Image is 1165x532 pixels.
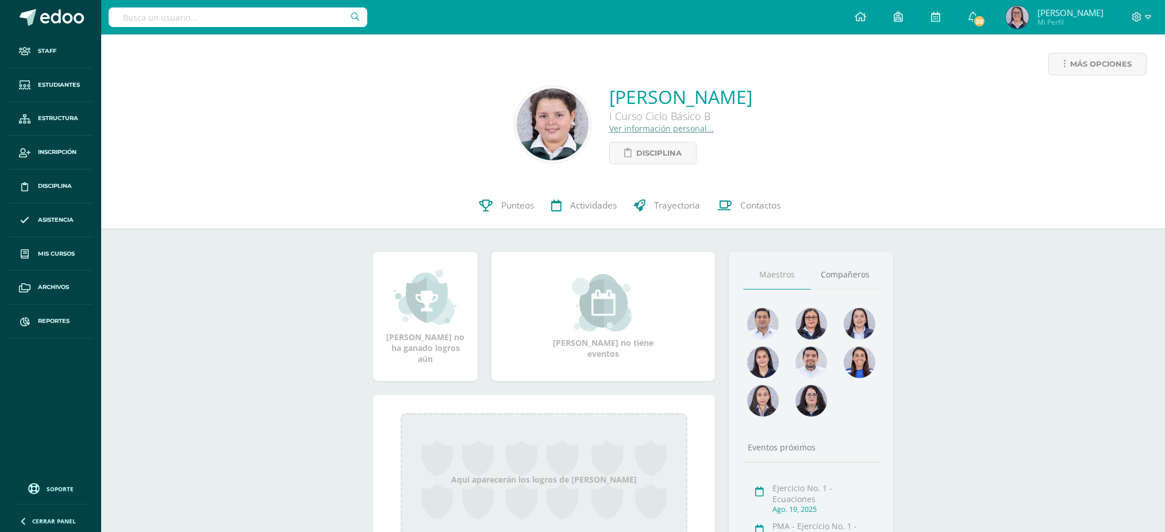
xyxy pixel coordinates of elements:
[38,114,78,123] span: Estructura
[385,268,466,364] div: [PERSON_NAME] no ha ganado logros aún
[795,346,827,378] img: f2c936a4954bcb266aca92a8720a3b9f.png
[9,237,92,271] a: Mis cursos
[9,203,92,237] a: Asistencia
[973,15,986,28] span: 29
[38,249,75,259] span: Mis cursos
[747,385,779,417] img: 522dc90edefdd00265ec7718d30b3fcb.png
[38,215,74,225] span: Asistencia
[9,169,92,203] a: Disciplina
[1070,53,1132,75] span: Más opciones
[9,136,92,169] a: Inscripción
[795,385,827,417] img: a05d777590e8638d560af1353811e311.png
[9,34,92,68] a: Staff
[9,271,92,304] a: Archivos
[9,304,92,338] a: Reportes
[743,442,879,453] div: Eventos próximos
[1037,7,1104,18] span: [PERSON_NAME]
[654,199,700,211] span: Trayectoria
[811,260,879,290] a: Compañeros
[471,183,543,229] a: Punteos
[609,123,714,134] a: Ver información personal...
[844,308,875,340] img: d792aa8378611bc2176bef7acb84e6b1.png
[546,274,661,359] div: [PERSON_NAME] no tiene eventos
[609,84,752,109] a: [PERSON_NAME]
[772,504,875,514] div: Ago. 19, 2025
[47,485,74,493] span: Soporte
[9,102,92,136] a: Estructura
[844,346,875,378] img: a5c04a697988ad129bdf05b8f922df21.png
[14,480,87,496] a: Soporte
[394,268,457,326] img: achievement_small.png
[636,142,682,164] span: Disciplina
[1048,53,1147,75] a: Más opciones
[501,199,534,211] span: Punteos
[609,142,697,164] a: Disciplina
[795,308,827,340] img: 9558dc197a1395bf0f918453002107e5.png
[609,109,752,123] div: I Curso Ciclo Básico B
[38,317,70,326] span: Reportes
[772,483,875,504] div: Ejercicio No. 1 - Ecuaciones
[38,80,80,90] span: Estudiantes
[32,517,76,525] span: Cerrar panel
[747,346,779,378] img: 6bc5668d4199ea03c0854e21131151f7.png
[625,183,709,229] a: Trayectoria
[38,47,56,56] span: Staff
[543,183,625,229] a: Actividades
[109,7,367,27] input: Busca un usuario...
[38,148,76,157] span: Inscripción
[1037,17,1104,27] span: Mi Perfil
[1006,6,1029,29] img: 748d42d9fff1f6c6ec16339a92392ca2.png
[747,308,779,340] img: 9a0812c6f881ddad7942b4244ed4a083.png
[9,68,92,102] a: Estudiantes
[709,183,789,229] a: Contactos
[570,199,617,211] span: Actividades
[38,182,72,191] span: Disciplina
[38,283,69,292] span: Archivos
[743,260,811,290] a: Maestros
[572,274,635,331] img: event_small.png
[517,88,589,160] img: 2b2af287cc3891cd4767b0f69dc24181.png
[740,199,780,211] span: Contactos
